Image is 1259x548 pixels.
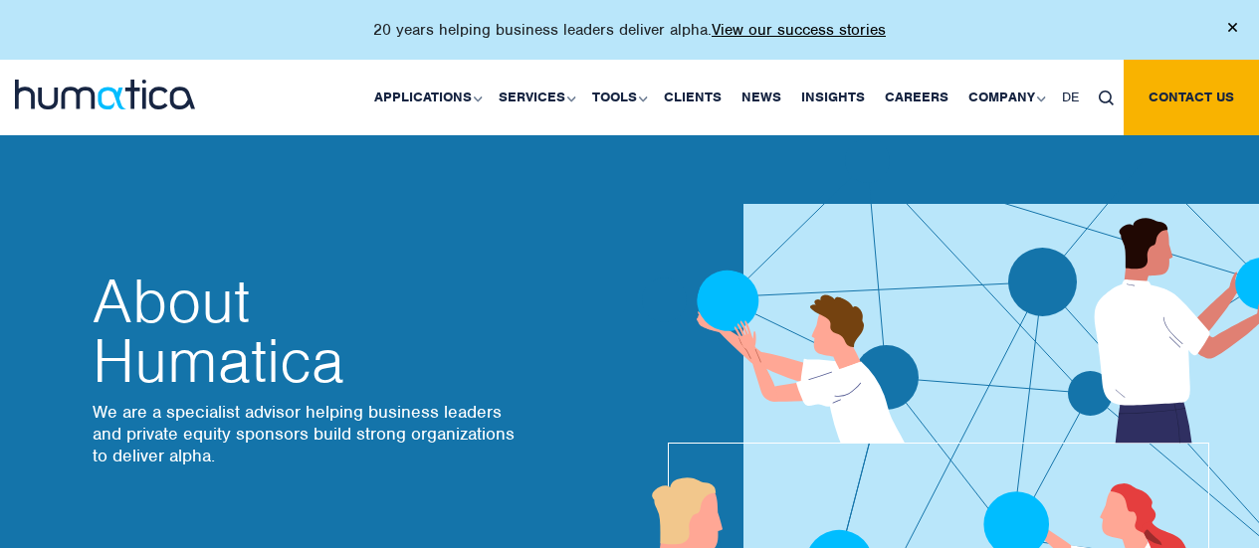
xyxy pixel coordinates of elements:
a: Contact us [1124,60,1259,135]
a: Applications [364,60,489,135]
span: About [93,272,521,331]
a: Services [489,60,582,135]
p: We are a specialist advisor helping business leaders and private equity sponsors build strong org... [93,401,521,466]
span: DE [1062,89,1079,105]
a: View our success stories [712,20,886,40]
a: News [732,60,791,135]
a: Insights [791,60,875,135]
a: Tools [582,60,654,135]
img: search_icon [1099,91,1114,105]
h2: Humatica [93,272,521,391]
a: Company [958,60,1052,135]
p: 20 years helping business leaders deliver alpha. [373,20,886,40]
img: logo [15,80,195,109]
a: Careers [875,60,958,135]
a: Clients [654,60,732,135]
a: DE [1052,60,1089,135]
